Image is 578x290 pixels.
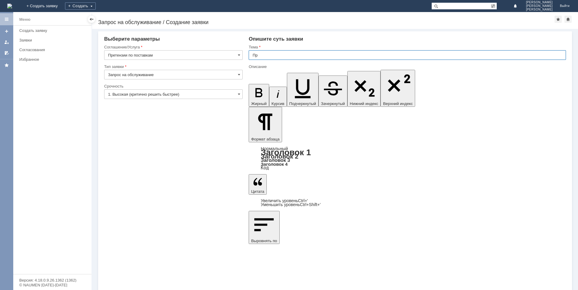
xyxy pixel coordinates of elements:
[564,16,572,23] div: Сделать домашней страницей
[7,4,12,8] img: logo
[19,38,88,42] div: Заявки
[251,101,267,106] span: Жирный
[249,211,279,244] button: Выровнять по
[65,2,96,10] div: Создать
[249,174,267,195] button: Цитата
[526,8,553,11] span: [PERSON_NAME]
[19,16,30,23] div: Меню
[272,101,284,106] span: Курсив
[98,19,555,25] div: Запрос на обслуживание / Создание заявки
[269,87,287,107] button: Курсив
[104,36,160,42] span: Выберите параметры
[350,101,378,106] span: Нижний индекс
[555,16,562,23] div: Добавить в избранное
[2,48,11,58] a: Мои согласования
[17,26,90,35] a: Создать заявку
[261,198,308,203] a: Increase
[19,278,85,282] div: Версия: 4.18.0.9.26.1362 (1362)
[526,1,553,4] span: [PERSON_NAME]
[104,84,241,88] div: Срочность
[251,189,264,194] span: Цитата
[251,137,279,141] span: Формат абзаца
[17,35,90,45] a: Заявки
[261,202,321,207] a: Decrease
[261,148,311,157] a: Заголовок 1
[19,28,88,33] div: Создать заявку
[104,45,241,49] div: Соглашение/Услуга
[249,84,269,107] button: Жирный
[19,57,81,62] div: Избранное
[261,162,287,167] a: Заголовок 4
[7,4,12,8] a: Перейти на домашнюю страницу
[300,202,321,207] span: Ctrl+Shift+'
[88,16,95,23] div: Скрыть меню
[19,48,88,52] div: Согласования
[347,71,381,107] button: Нижний индекс
[19,283,85,287] div: © NAUMEN [DATE]-[DATE]
[526,4,553,8] span: [PERSON_NAME]
[261,157,290,163] a: Заголовок 3
[319,76,347,107] button: Зачеркнутый
[381,70,415,107] button: Верхний индекс
[249,107,282,142] button: Формат абзаца
[249,36,303,42] span: Опишите суть заявки
[491,3,497,8] span: Расширенный поиск
[104,65,241,69] div: Тип заявки
[249,65,565,69] div: Описание
[249,147,566,170] div: Формат абзаца
[249,45,565,49] div: Тема
[2,26,11,36] a: Создать заявку
[249,199,566,207] div: Цитата
[289,101,316,106] span: Подчеркнутый
[383,101,413,106] span: Верхний индекс
[261,165,269,171] a: Код
[261,153,298,160] a: Заголовок 2
[261,146,288,151] a: Нормальный
[17,45,90,54] a: Согласования
[321,101,345,106] span: Зачеркнутый
[251,239,277,243] span: Выровнять по
[287,73,319,107] button: Подчеркнутый
[2,37,11,47] a: Мои заявки
[298,198,308,203] span: Ctrl+'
